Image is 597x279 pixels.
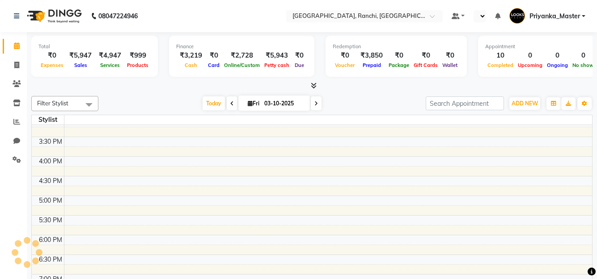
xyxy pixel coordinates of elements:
[23,4,84,29] img: logo
[37,176,64,186] div: 4:30 PM
[38,50,66,61] div: ₹0
[262,62,292,68] span: Petty cash
[357,50,386,61] div: ₹3,850
[570,62,596,68] span: No show
[570,50,596,61] div: 0
[386,62,411,68] span: Package
[440,50,460,61] div: ₹0
[360,62,383,68] span: Prepaid
[246,100,262,107] span: Fri
[440,62,460,68] span: Wallet
[206,62,222,68] span: Card
[333,62,357,68] span: Voucher
[203,96,225,110] span: Today
[37,100,68,107] span: Filter Stylist
[516,62,545,68] span: Upcoming
[125,62,151,68] span: Products
[37,255,64,264] div: 6:30 PM
[426,96,504,110] input: Search Appointment
[38,62,66,68] span: Expenses
[176,43,307,50] div: Finance
[509,8,525,24] img: Priyanka_Master
[98,4,138,29] b: 08047224946
[95,50,125,61] div: ₹4,947
[32,115,64,125] div: Stylist
[176,50,206,61] div: ₹3,219
[37,157,64,166] div: 4:00 PM
[516,50,545,61] div: 0
[333,43,460,50] div: Redemption
[262,50,292,61] div: ₹5,943
[509,97,540,110] button: ADD NEW
[411,50,440,61] div: ₹0
[206,50,222,61] div: ₹0
[529,12,580,21] span: Priyanka_Master
[37,216,64,225] div: 5:30 PM
[545,50,570,61] div: 0
[512,100,538,107] span: ADD NEW
[333,50,357,61] div: ₹0
[72,62,89,68] span: Sales
[545,62,570,68] span: Ongoing
[485,50,516,61] div: 10
[411,62,440,68] span: Gift Cards
[485,43,596,50] div: Appointment
[292,50,307,61] div: ₹0
[125,50,151,61] div: ₹999
[182,62,199,68] span: Cash
[485,62,516,68] span: Completed
[98,62,122,68] span: Services
[37,137,64,146] div: 3:30 PM
[222,50,262,61] div: ₹2,728
[38,43,151,50] div: Total
[292,62,306,68] span: Due
[37,196,64,205] div: 5:00 PM
[386,50,411,61] div: ₹0
[37,235,64,245] div: 6:00 PM
[262,97,306,110] input: 2025-10-03
[66,50,95,61] div: ₹5,947
[222,62,262,68] span: Online/Custom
